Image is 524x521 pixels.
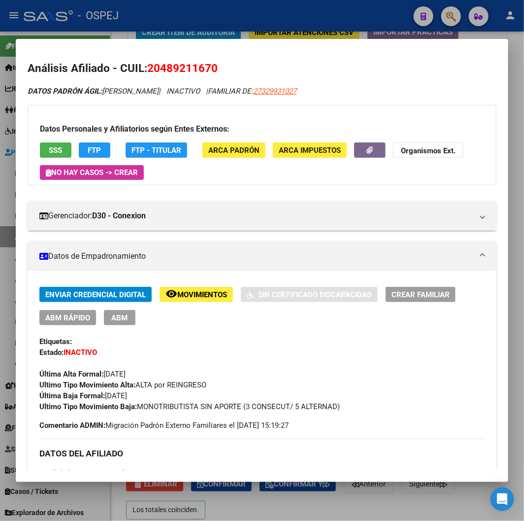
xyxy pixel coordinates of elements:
[39,337,72,346] strong: Etiquetas:
[393,142,463,158] button: Organismos Ext.
[39,310,96,325] button: ABM Rápido
[39,250,473,262] mat-panel-title: Datos de Empadronamiento
[241,287,378,302] button: Sin Certificado Discapacidad
[147,62,218,74] span: 20489211670
[392,290,450,299] span: Crear Familiar
[28,242,496,271] mat-expansion-panel-header: Datos de Empadronamiento
[28,201,496,231] mat-expansion-panel-header: Gerenciador:D30 - Conexion
[64,348,97,357] strong: INACTIVO
[39,448,485,459] h3: DATOS DEL AFILIADO
[39,370,126,379] span: [DATE]
[79,142,110,158] button: FTP
[208,146,260,155] span: ARCA Padrón
[112,313,128,322] span: ABM
[40,123,484,135] h3: Datos Personales y Afiliatorios según Entes Externos:
[40,165,144,180] button: No hay casos -> Crear
[28,87,102,96] strong: DATOS PADRÓN ÁGIL:
[160,287,233,302] button: Movimientos
[39,420,289,431] span: Migración Padrón Externo Familiares el [DATE] 15:19:27
[491,487,514,511] div: Open Intercom Messenger
[45,290,146,299] span: Enviar Credencial Digital
[39,469,68,478] strong: Apellido:
[279,146,341,155] span: ARCA Impuestos
[39,421,105,430] strong: Comentario ADMIN:
[39,402,340,411] span: MONOTRIBUTISTA SIN APORTE (3 CONSECUT/ 5 ALTERNAD)
[258,290,372,299] span: Sin Certificado Discapacidad
[39,370,103,379] strong: Última Alta Formal:
[40,142,71,158] button: SSS
[39,287,152,302] button: Enviar Credencial Digital
[39,402,137,411] strong: Ultimo Tipo Movimiento Baja:
[39,391,105,400] strong: Última Baja Formal:
[49,146,63,155] span: SSS
[273,142,347,158] button: ARCA Impuestos
[28,87,296,96] i: | INACTIVO |
[401,146,456,155] strong: Organismos Ext.
[46,168,138,177] span: No hay casos -> Crear
[45,313,90,322] span: ABM Rápido
[92,210,146,222] strong: D30 - Conexion
[208,87,296,96] span: FAMILIAR DE:
[202,142,265,158] button: ARCA Padrón
[39,381,135,389] strong: Ultimo Tipo Movimiento Alta:
[131,146,181,155] span: FTP - Titular
[39,469,125,478] span: [PERSON_NAME]
[104,310,135,325] button: ABM
[39,391,127,400] span: [DATE]
[88,146,101,155] span: FTP
[39,348,64,357] strong: Estado:
[39,210,473,222] mat-panel-title: Gerenciador:
[126,142,187,158] button: FTP - Titular
[253,87,296,96] span: 27329931027
[386,287,456,302] button: Crear Familiar
[177,290,227,299] span: Movimientos
[165,288,177,300] mat-icon: remove_red_eye
[39,381,206,389] span: ALTA por REINGRESO
[28,87,159,96] span: [PERSON_NAME]
[28,60,496,77] h2: Análisis Afiliado - CUIL:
